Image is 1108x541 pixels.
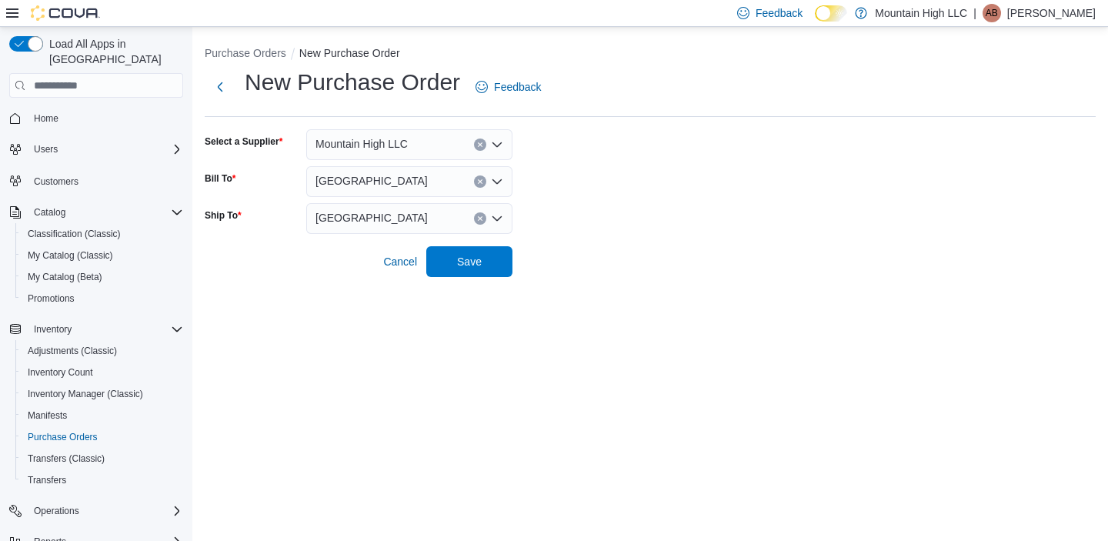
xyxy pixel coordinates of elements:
button: Inventory [28,320,78,339]
button: Catalog [28,203,72,222]
button: Adjustments (Classic) [15,340,189,362]
button: Transfers (Classic) [15,448,189,469]
button: Users [28,140,64,159]
span: Home [34,112,58,125]
button: My Catalog (Beta) [15,266,189,288]
a: Purchase Orders [22,428,104,446]
button: Inventory [3,319,189,340]
span: Cancel [383,254,417,269]
nav: An example of EuiBreadcrumbs [205,45,1096,64]
a: Classification (Classic) [22,225,127,243]
button: Cancel [377,246,423,277]
span: Purchase Orders [22,428,183,446]
span: Mountain High LLC [315,135,408,153]
button: Save [426,246,512,277]
a: Promotions [22,289,81,308]
button: Promotions [15,288,189,309]
p: [PERSON_NAME] [1007,4,1096,22]
button: Clear input [474,139,486,151]
span: Inventory Manager (Classic) [28,388,143,400]
label: Select a Supplier [205,135,282,148]
button: Users [3,139,189,160]
span: Inventory [34,323,72,336]
h1: New Purchase Order [245,67,460,98]
button: Inventory Manager (Classic) [15,383,189,405]
p: | [973,4,976,22]
span: My Catalog (Classic) [22,246,183,265]
span: My Catalog (Beta) [22,268,183,286]
img: Cova [31,5,100,21]
span: Feedback [756,5,803,21]
a: Home [28,109,65,128]
span: Load All Apps in [GEOGRAPHIC_DATA] [43,36,183,67]
button: Purchase Orders [15,426,189,448]
button: Catalog [3,202,189,223]
span: Transfers [22,471,183,489]
button: Open list of options [491,175,503,188]
span: Users [28,140,183,159]
input: Dark Mode [815,5,847,22]
a: Feedback [469,72,547,102]
span: Customers [34,175,78,188]
a: Inventory Manager (Classic) [22,385,149,403]
a: Customers [28,172,85,191]
span: [GEOGRAPHIC_DATA] [315,172,428,190]
span: My Catalog (Beta) [28,271,102,283]
button: Next [205,72,235,102]
a: Transfers [22,471,72,489]
span: [GEOGRAPHIC_DATA] [315,209,428,227]
span: Transfers (Classic) [22,449,183,468]
div: Alexandra Buechler [983,4,1001,22]
span: Adjustments (Classic) [28,345,117,357]
span: Promotions [28,292,75,305]
span: Inventory Count [22,363,183,382]
span: Home [28,109,183,128]
p: Mountain High LLC [875,4,967,22]
button: Classification (Classic) [15,223,189,245]
a: Manifests [22,406,73,425]
a: My Catalog (Classic) [22,246,119,265]
span: Operations [28,502,183,520]
button: Clear input [474,175,486,188]
a: Adjustments (Classic) [22,342,123,360]
button: Manifests [15,405,189,426]
a: Transfers (Classic) [22,449,111,468]
a: Inventory Count [22,363,99,382]
button: Home [3,107,189,129]
button: Clear input [474,212,486,225]
span: Customers [28,171,183,190]
button: Open list of options [491,212,503,225]
button: New Purchase Order [299,47,400,59]
span: Inventory Manager (Classic) [22,385,183,403]
span: Inventory Count [28,366,93,379]
span: Manifests [28,409,67,422]
span: AB [986,4,998,22]
span: Adjustments (Classic) [22,342,183,360]
span: Promotions [22,289,183,308]
span: Users [34,143,58,155]
button: Inventory Count [15,362,189,383]
span: Catalog [28,203,183,222]
button: Purchase Orders [205,47,286,59]
span: Classification (Classic) [22,225,183,243]
span: Save [457,254,482,269]
span: Transfers (Classic) [28,453,105,465]
label: Bill To [205,172,235,185]
button: Customers [3,169,189,192]
button: Transfers [15,469,189,491]
span: Transfers [28,474,66,486]
span: Operations [34,505,79,517]
span: Purchase Orders [28,431,98,443]
a: My Catalog (Beta) [22,268,108,286]
button: Open list of options [491,139,503,151]
button: My Catalog (Classic) [15,245,189,266]
button: Operations [28,502,85,520]
span: Feedback [494,79,541,95]
label: Ship To [205,209,242,222]
span: Manifests [22,406,183,425]
span: Classification (Classic) [28,228,121,240]
span: My Catalog (Classic) [28,249,113,262]
span: Inventory [28,320,183,339]
span: Catalog [34,206,65,219]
